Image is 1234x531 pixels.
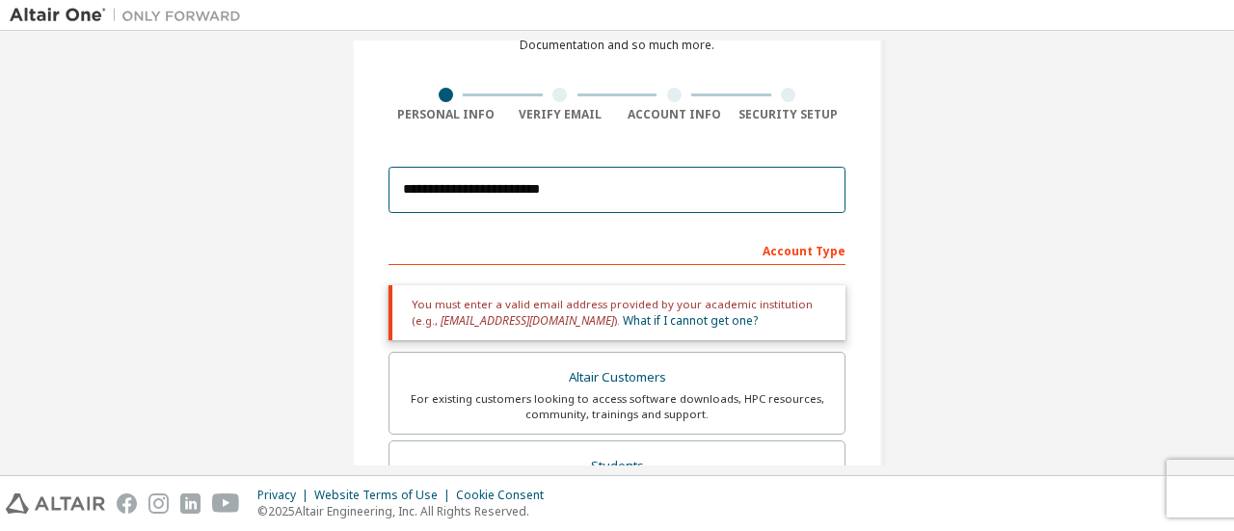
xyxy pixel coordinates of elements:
img: Altair One [10,6,251,25]
a: What if I cannot get one? [623,312,758,329]
img: youtube.svg [212,493,240,514]
div: Account Info [617,107,732,122]
div: Account Type [389,234,845,265]
div: Altair Customers [401,364,833,391]
div: Security Setup [732,107,846,122]
span: [EMAIL_ADDRESS][DOMAIN_NAME] [441,312,614,329]
img: linkedin.svg [180,493,201,514]
img: facebook.svg [117,493,137,514]
div: Website Terms of Use [314,488,456,503]
div: Cookie Consent [456,488,555,503]
p: © 2025 Altair Engineering, Inc. All Rights Reserved. [257,503,555,519]
div: Privacy [257,488,314,503]
div: Verify Email [503,107,618,122]
div: Personal Info [389,107,503,122]
div: Students [401,453,833,480]
div: For existing customers looking to access software downloads, HPC resources, community, trainings ... [401,391,833,422]
img: instagram.svg [148,493,169,514]
img: altair_logo.svg [6,493,105,514]
div: You must enter a valid email address provided by your academic institution (e.g., ). [389,285,845,340]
